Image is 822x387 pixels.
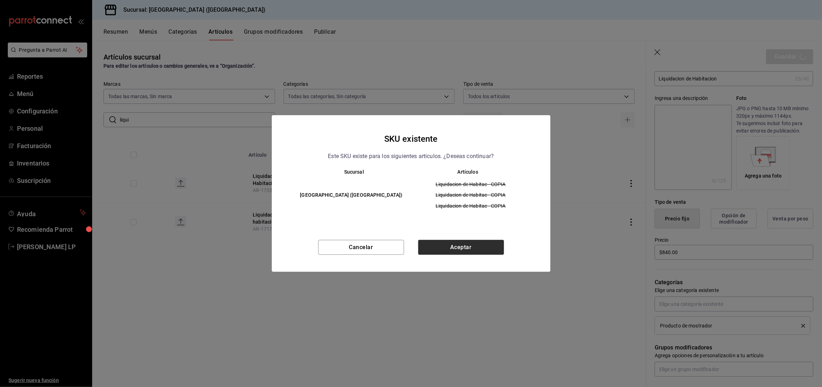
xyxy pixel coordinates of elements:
[417,202,525,209] span: Liquidacion de Habitac - COPIA
[417,181,525,188] span: Liquidacion de Habitac - COPIA
[417,191,525,198] span: Liquidacion de Habitac - COPIA
[384,132,438,146] h4: SKU existente
[411,169,536,175] th: Artículos
[418,240,504,255] button: Aceptar
[318,240,404,255] button: Cancelar
[286,169,411,175] th: Sucursal
[297,191,406,199] h6: [GEOGRAPHIC_DATA] ([GEOGRAPHIC_DATA])
[328,152,494,161] p: Este SKU existe para los siguientes articulos. ¿Deseas continuar?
